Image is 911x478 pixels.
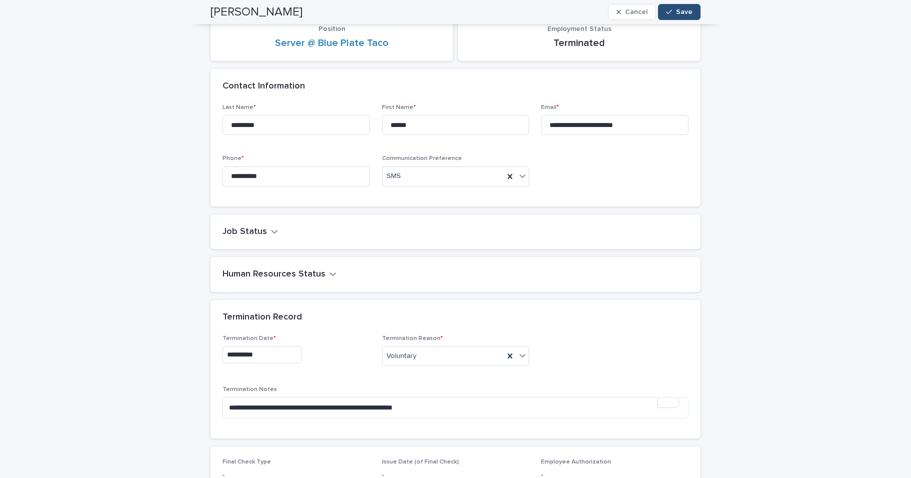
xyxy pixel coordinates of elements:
[222,459,271,465] span: Final Check Type
[275,37,388,49] a: Server @ Blue Plate Taco
[608,4,656,20] button: Cancel
[386,171,401,181] span: SMS
[382,104,416,110] span: First Name
[222,81,305,92] h2: Contact Information
[625,8,647,15] span: Cancel
[547,25,611,32] span: Employment Status
[222,226,278,237] button: Job Status
[676,8,692,15] span: Save
[222,155,244,161] span: Phone
[210,5,302,19] h2: [PERSON_NAME]
[386,351,416,361] span: Voluntary
[222,269,336,280] button: Human Resources Status
[541,104,559,110] span: Email
[470,37,688,49] p: Terminated
[222,386,277,392] span: Termination Notes
[222,226,267,237] h2: Job Status
[541,459,611,465] span: Employee Authorization
[222,269,325,280] h2: Human Resources Status
[222,104,256,110] span: Last Name
[222,397,688,418] textarea: To enrich screen reader interactions, please activate Accessibility in Grammarly extension settings
[382,335,443,341] span: Termination Reason
[382,459,459,465] span: Issue Date (of Final Check)
[222,335,276,341] span: Termination Date
[318,25,345,32] span: Position
[658,4,700,20] button: Save
[382,155,462,161] span: Communication Preference
[222,312,302,323] h2: Termination Record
